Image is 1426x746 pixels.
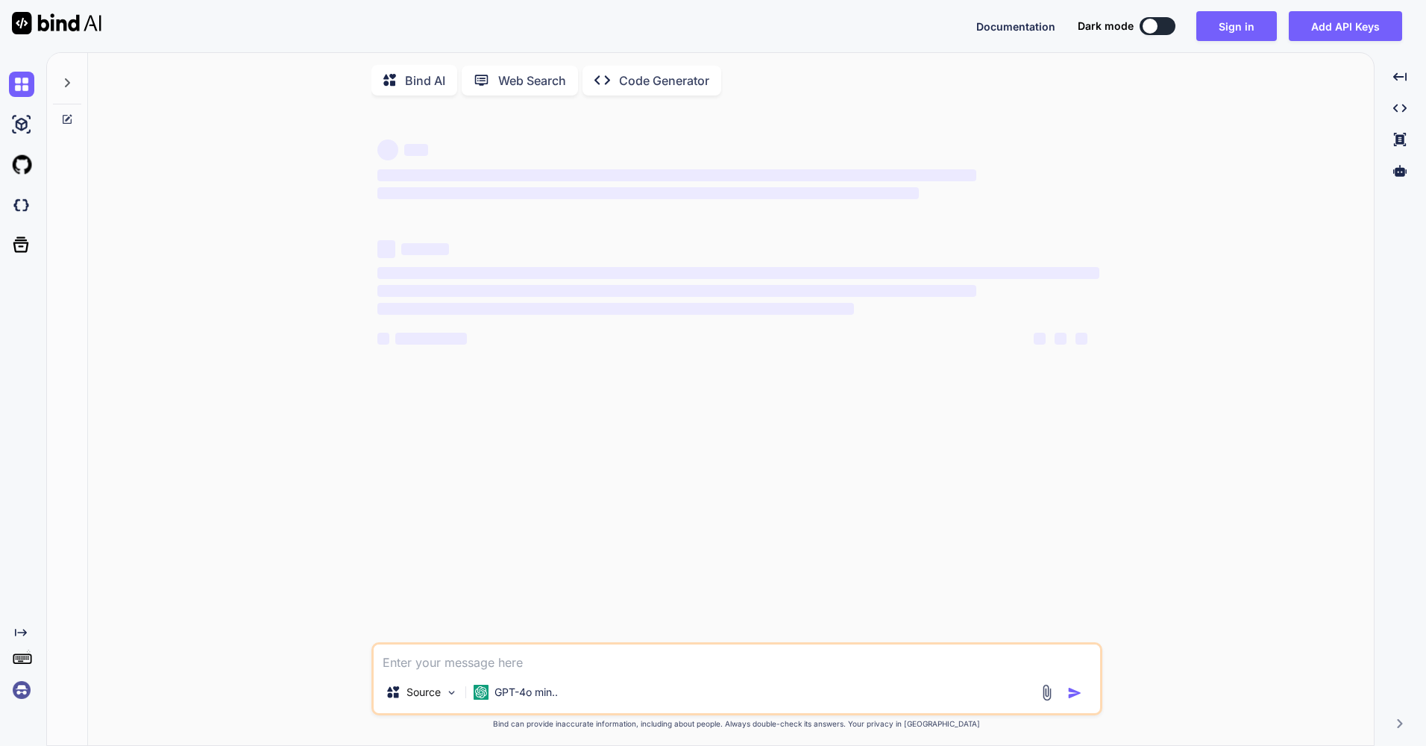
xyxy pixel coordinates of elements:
[1196,11,1277,41] button: Sign in
[377,187,919,199] span: ‌
[12,12,101,34] img: Bind AI
[377,140,398,160] span: ‌
[395,333,467,345] span: ‌
[1078,19,1134,34] span: Dark mode
[445,686,458,699] img: Pick Models
[9,192,34,218] img: darkCloudIdeIcon
[1289,11,1402,41] button: Add API Keys
[401,243,449,255] span: ‌
[377,303,854,315] span: ‌
[377,285,976,297] span: ‌
[1034,333,1046,345] span: ‌
[9,72,34,97] img: chat
[9,677,34,703] img: signin
[1038,684,1055,701] img: attachment
[494,685,558,700] p: GPT-4o min..
[474,685,489,700] img: GPT-4o mini
[377,169,976,181] span: ‌
[619,72,709,90] p: Code Generator
[9,152,34,178] img: githubLight
[377,333,389,345] span: ‌
[406,685,441,700] p: Source
[976,19,1055,34] button: Documentation
[976,20,1055,33] span: Documentation
[404,144,428,156] span: ‌
[9,112,34,137] img: ai-studio
[371,718,1102,730] p: Bind can provide inaccurate information, including about people. Always double-check its answers....
[377,267,1099,279] span: ‌
[1055,333,1067,345] span: ‌
[1067,686,1082,700] img: icon
[377,240,395,258] span: ‌
[498,72,566,90] p: Web Search
[405,72,445,90] p: Bind AI
[1075,333,1087,345] span: ‌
